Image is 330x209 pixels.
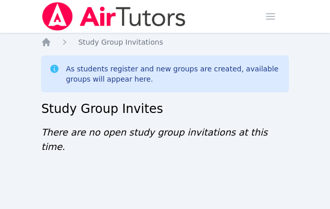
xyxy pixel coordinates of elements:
[78,38,163,46] span: Study Group Invitations
[41,127,267,152] span: There are no open study group invitations at this time.
[41,37,288,47] nav: Breadcrumb
[41,101,288,117] h2: Study Group Invites
[78,37,163,47] a: Study Group Invitations
[41,2,186,31] img: Air Tutors
[66,64,280,84] div: As students register and new groups are created, available groups will appear here.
